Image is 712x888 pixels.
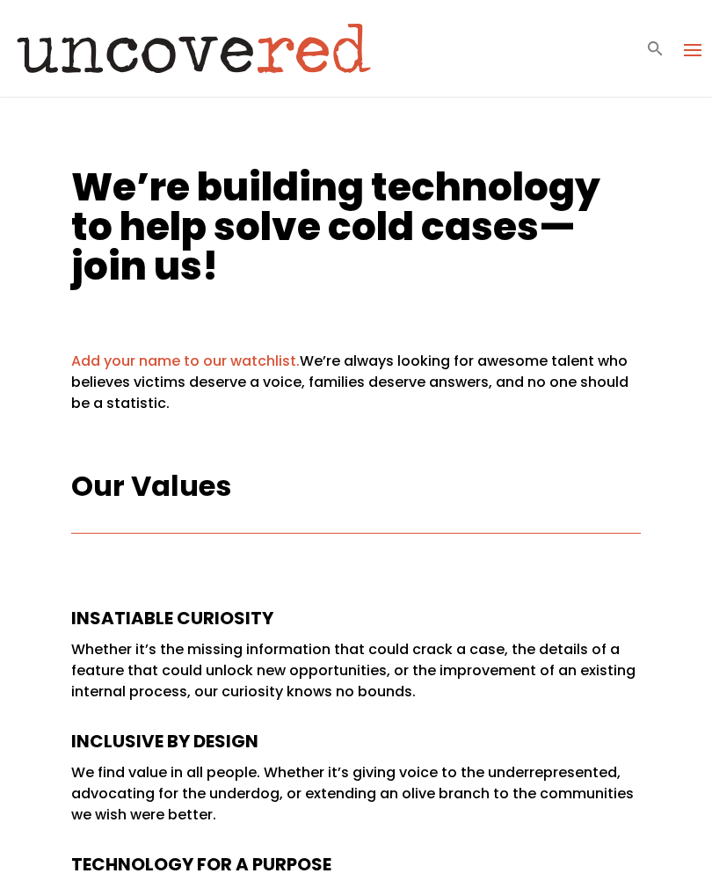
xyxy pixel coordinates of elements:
[71,852,331,877] strong: Technology for a Purpose
[71,351,300,371] a: Add your name to our watchlist.
[71,160,600,293] span: e’re building technology to help solve cold cases—join us!
[71,762,641,826] p: We find value in all people. Whether it’s giving voice to the underrepresented, advocating for th...
[71,639,641,702] p: Whether it’s the missing information that could crack a case, the details of a feature that could...
[71,467,641,515] h3: Our Values
[71,606,273,630] strong: Insatiable Curiosity
[71,351,641,414] p: We’re always looking for awesome talent who believes victims deserve a voice, families deserve an...
[71,167,641,295] h1: W
[71,729,258,753] strong: Inclusive by Design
